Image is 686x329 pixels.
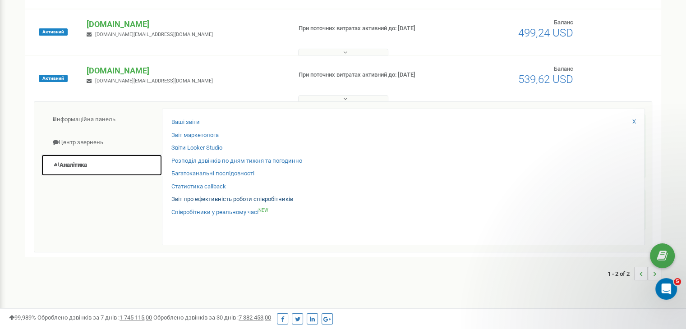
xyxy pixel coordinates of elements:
a: Звіти Looker Studio [171,144,222,152]
u: 7 382 453,00 [239,314,271,321]
u: 1 745 115,00 [120,314,152,321]
a: Ваші звіти [171,118,200,127]
a: Розподіл дзвінків по дням тижня та погодинно [171,157,302,165]
a: Інформаційна панель [41,109,162,131]
p: [DOMAIN_NAME] [87,65,284,77]
a: Звіт маркетолога [171,131,219,140]
a: Аналiтика [41,154,162,176]
a: Звіт про ефективність роботи співробітників [171,195,293,204]
a: Багатоканальні послідовності [171,169,254,178]
a: Статистика callback [171,183,226,191]
span: Оброблено дзвінків за 7 днів : [37,314,152,321]
p: [DOMAIN_NAME] [87,18,284,30]
span: Оброблено дзвінків за 30 днів : [153,314,271,321]
span: Баланс [554,19,573,26]
span: Баланс [554,65,573,72]
span: [DOMAIN_NAME][EMAIL_ADDRESS][DOMAIN_NAME] [95,78,213,84]
span: 1 - 2 of 2 [608,267,634,280]
span: 5 [674,278,681,285]
sup: NEW [258,208,268,213]
p: При поточних витратах активний до: [DATE] [299,24,443,33]
p: При поточних витратах активний до: [DATE] [299,71,443,79]
span: Активний [39,28,68,36]
span: 499,24 USD [518,27,573,39]
span: 539,62 USD [518,73,573,86]
a: X [632,118,636,126]
a: Центр звернень [41,132,162,154]
span: [DOMAIN_NAME][EMAIL_ADDRESS][DOMAIN_NAME] [95,32,213,37]
nav: ... [608,258,661,289]
a: Співробітники у реальному часіNEW [171,208,268,217]
span: 99,989% [9,314,36,321]
span: Активний [39,75,68,82]
iframe: Intercom live chat [655,278,677,300]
